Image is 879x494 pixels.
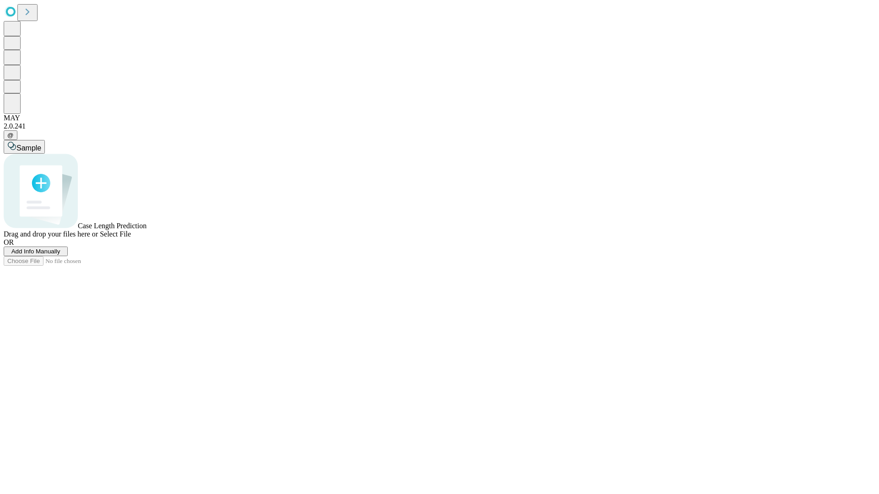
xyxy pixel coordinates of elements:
span: Case Length Prediction [78,222,146,230]
span: Add Info Manually [11,248,60,255]
button: Add Info Manually [4,247,68,256]
div: 2.0.241 [4,122,875,130]
div: MAY [4,114,875,122]
span: Sample [16,144,41,152]
span: OR [4,238,14,246]
span: @ [7,132,14,139]
span: Drag and drop your files here or [4,230,98,238]
button: @ [4,130,17,140]
span: Select File [100,230,131,238]
button: Sample [4,140,45,154]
